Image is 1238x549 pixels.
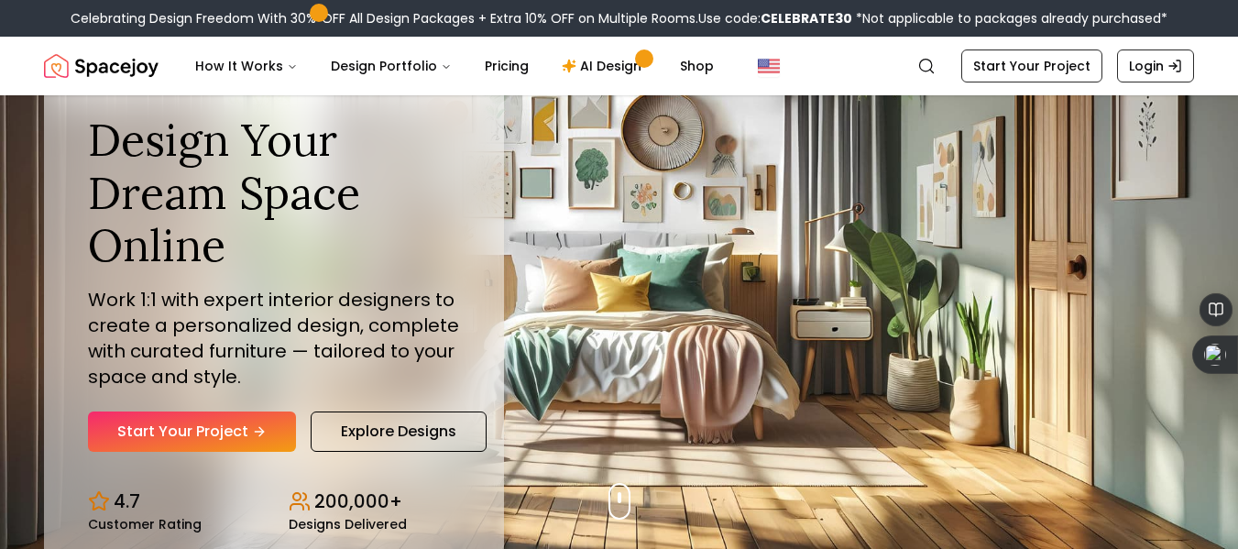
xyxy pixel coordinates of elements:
img: Spacejoy Logo [44,48,159,84]
a: Start Your Project [961,49,1102,82]
small: Customer Rating [88,518,202,531]
b: CELEBRATE30 [761,9,852,27]
a: Shop [665,48,729,84]
a: Login [1117,49,1194,82]
span: *Not applicable to packages already purchased* [852,9,1167,27]
a: Explore Designs [311,412,487,452]
button: How It Works [181,48,312,84]
img: United States [758,55,780,77]
span: Use code: [698,9,852,27]
p: 4.7 [114,489,140,514]
a: AI Design [547,48,662,84]
a: Start Your Project [88,412,296,452]
h1: Design Your Dream Space Online [88,114,460,272]
button: Design Portfolio [316,48,466,84]
a: Spacejoy [44,48,159,84]
div: Celebrating Design Freedom With 30% OFF All Design Packages + Extra 10% OFF on Multiple Rooms. [71,9,1167,27]
nav: Global [44,37,1194,95]
p: Work 1:1 with expert interior designers to create a personalized design, complete with curated fu... [88,287,460,390]
div: Design stats [88,474,460,531]
nav: Main [181,48,729,84]
a: Pricing [470,48,543,84]
small: Designs Delivered [289,518,407,531]
p: 200,000+ [314,489,402,514]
